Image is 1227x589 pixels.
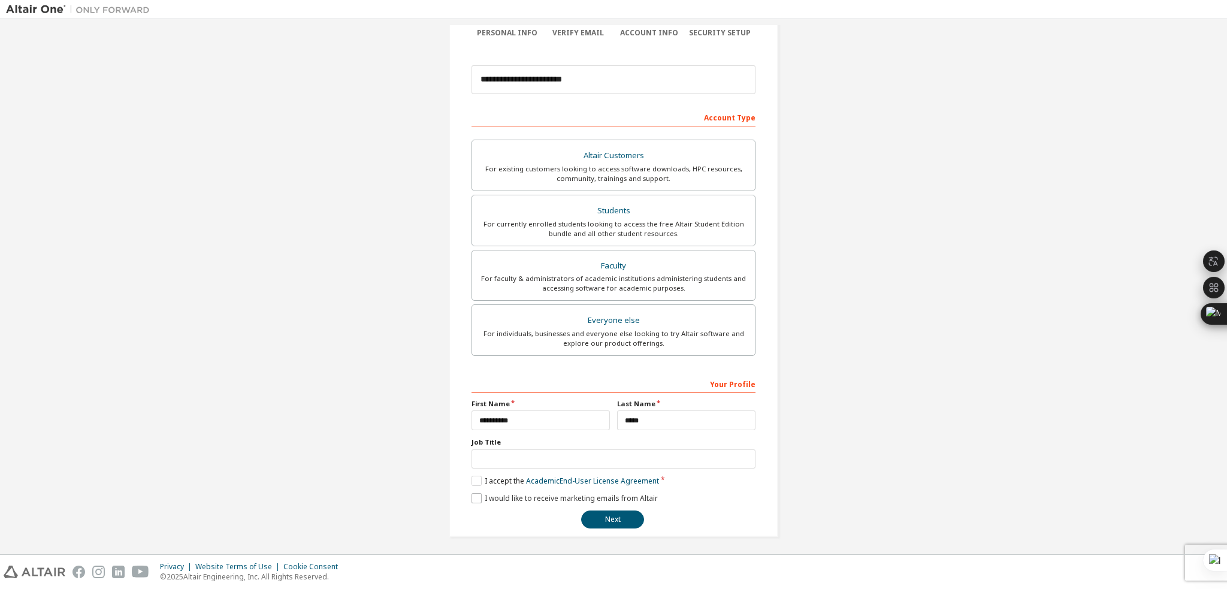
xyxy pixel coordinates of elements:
[92,566,105,578] img: instagram.svg
[4,566,65,578] img: altair_logo.svg
[479,312,748,329] div: Everyone else
[472,107,755,126] div: Account Type
[543,28,614,38] div: Verify Email
[160,562,195,572] div: Privacy
[685,28,756,38] div: Security Setup
[479,329,748,348] div: For individuals, businesses and everyone else looking to try Altair software and explore our prod...
[479,203,748,219] div: Students
[6,4,156,16] img: Altair One
[472,437,755,447] label: Job Title
[617,399,755,409] label: Last Name
[195,562,283,572] div: Website Terms of Use
[479,147,748,164] div: Altair Customers
[479,258,748,274] div: Faculty
[472,476,659,486] label: I accept the
[112,566,125,578] img: linkedin.svg
[472,374,755,393] div: Your Profile
[72,566,85,578] img: facebook.svg
[479,274,748,293] div: For faculty & administrators of academic institutions administering students and accessing softwa...
[479,164,748,183] div: For existing customers looking to access software downloads, HPC resources, community, trainings ...
[472,399,610,409] label: First Name
[479,219,748,238] div: For currently enrolled students looking to access the free Altair Student Edition bundle and all ...
[160,572,345,582] p: © 2025 Altair Engineering, Inc. All Rights Reserved.
[132,566,149,578] img: youtube.svg
[283,562,345,572] div: Cookie Consent
[472,493,658,503] label: I would like to receive marketing emails from Altair
[526,476,659,486] a: Academic End-User License Agreement
[472,28,543,38] div: Personal Info
[581,511,644,528] button: Next
[613,28,685,38] div: Account Info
